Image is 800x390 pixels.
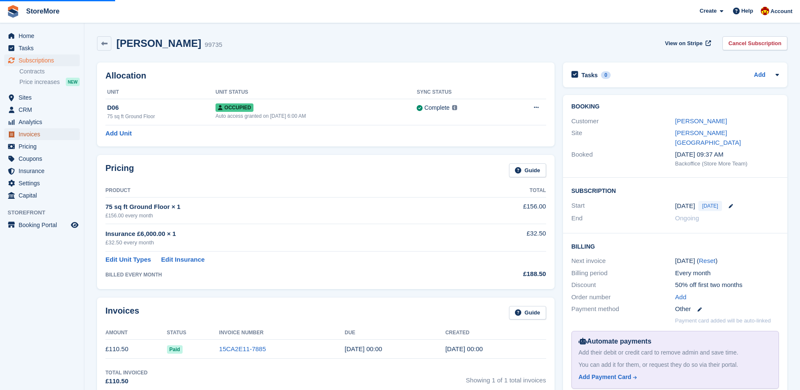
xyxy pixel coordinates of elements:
span: Account [770,7,792,16]
div: You can add it for them, or request they do so via their portal. [579,360,772,369]
a: menu [4,153,80,165]
div: Discount [571,280,675,290]
a: Add Payment Card [579,373,768,382]
span: Sites [19,92,69,103]
div: NEW [66,78,80,86]
a: [PERSON_NAME] [675,117,727,125]
div: 99735 [205,40,222,50]
div: £110.50 [105,376,148,386]
span: Occupied [215,103,253,112]
span: Storefront [8,209,84,217]
a: menu [4,128,80,140]
a: menu [4,177,80,189]
div: Other [675,304,779,314]
a: Preview store [70,220,80,230]
p: Payment card added will be auto-linked [675,317,771,325]
a: Contracts [19,68,80,76]
div: BILLED EVERY MONTH [105,271,463,279]
span: Insurance [19,165,69,177]
th: Amount [105,326,167,340]
div: [DATE] ( ) [675,256,779,266]
a: menu [4,190,80,201]
div: Add Payment Card [579,373,631,382]
div: 50% off first two months [675,280,779,290]
div: Next invoice [571,256,675,266]
a: Add [754,70,765,80]
a: Cancel Subscription [722,36,787,50]
h2: Subscription [571,186,779,195]
h2: [PERSON_NAME] [116,38,201,49]
a: menu [4,104,80,116]
span: Paid [167,345,183,354]
td: £156.00 [463,197,546,224]
time: 2025-08-29 23:00:00 UTC [345,345,382,352]
div: Complete [424,103,450,112]
th: Sync Status [417,86,506,99]
a: Add Unit [105,129,132,138]
a: menu [4,92,80,103]
div: Order number [571,292,675,302]
th: Due [345,326,445,340]
div: Backoffice (Store More Team) [675,160,779,168]
div: £156.00 every month [105,212,463,219]
h2: Allocation [105,71,546,81]
a: Guide [509,163,546,177]
a: menu [4,42,80,54]
span: Settings [19,177,69,189]
a: menu [4,116,80,128]
span: Invoices [19,128,69,140]
div: D06 [107,103,215,113]
a: StoreMore [23,4,63,18]
a: Reset [699,257,715,264]
a: Price increases NEW [19,77,80,87]
span: View on Stripe [665,39,703,48]
a: [PERSON_NAME][GEOGRAPHIC_DATA] [675,129,741,146]
th: Product [105,184,463,198]
th: Unit Status [215,86,417,99]
span: Home [19,30,69,42]
div: Automate payments [579,336,772,347]
span: Booking Portal [19,219,69,231]
img: icon-info-grey-7440780725fd019a000dd9b08b2336e03edf1995a4989e88bcd33f0948082b44.svg [452,105,457,110]
span: CRM [19,104,69,116]
a: Add [675,292,687,302]
a: menu [4,219,80,231]
th: Invoice Number [219,326,345,340]
span: Coupons [19,153,69,165]
time: 2025-08-28 23:00:05 UTC [445,345,483,352]
a: menu [4,30,80,42]
h2: Pricing [105,163,134,177]
div: Start [571,201,675,211]
div: 75 sq ft Ground Floor × 1 [105,202,463,212]
time: 2025-08-28 23:00:00 UTC [675,201,695,211]
img: Store More Team [761,7,769,15]
div: Payment method [571,304,675,314]
td: £32.50 [463,224,546,252]
div: Insurance £6,000.00 × 1 [105,229,463,239]
span: Pricing [19,141,69,152]
a: 15CA2E11-7885 [219,345,266,352]
span: Ongoing [675,214,699,222]
th: Total [463,184,546,198]
span: Create [700,7,716,15]
div: Total Invoiced [105,369,148,376]
span: Analytics [19,116,69,128]
div: [DATE] 09:37 AM [675,150,779,160]
span: Subscriptions [19,54,69,66]
img: stora-icon-8386f47178a22dfd0bd8f6a31ec36ba5ce8667c1dd55bd0f319d3a0aa187defe.svg [7,5,19,18]
span: [DATE] [698,201,722,211]
h2: Invoices [105,306,139,320]
span: Price increases [19,78,60,86]
div: Every month [675,268,779,278]
a: menu [4,141,80,152]
span: Tasks [19,42,69,54]
a: Edit Unit Types [105,255,151,265]
div: Billing period [571,268,675,278]
div: £188.50 [463,269,546,279]
div: End [571,214,675,223]
th: Unit [105,86,215,99]
div: Customer [571,116,675,126]
h2: Booking [571,103,779,110]
span: Showing 1 of 1 total invoices [466,369,546,386]
th: Created [445,326,546,340]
